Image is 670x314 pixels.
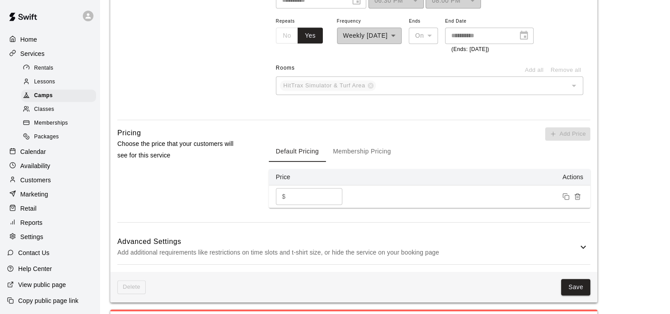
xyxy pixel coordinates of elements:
[117,236,578,247] h6: Advanced Settings
[34,91,53,100] span: Camps
[357,169,590,185] th: Actions
[21,76,96,88] div: Lessons
[34,119,68,128] span: Memberships
[276,65,295,71] span: Rooms
[21,130,100,144] a: Packages
[18,280,66,289] p: View public page
[21,62,96,75] div: Rentals
[409,16,438,27] span: Ends
[117,127,141,139] h6: Pricing
[298,27,322,44] button: Yes
[117,280,146,294] span: You don't have the permission to delete this service
[282,192,286,201] p: $
[7,216,93,229] a: Reports
[276,27,323,44] div: outlined button group
[7,188,93,201] a: Marketing
[20,218,43,227] p: Reports
[21,117,100,130] a: Memberships
[18,248,50,257] p: Contact Us
[18,264,52,273] p: Help Center
[34,64,54,73] span: Rentals
[117,230,590,265] div: Advanced SettingsAdd additional requirements like restrictions on time slots and t-shirt size, or...
[20,147,46,156] p: Calendar
[21,90,96,102] div: Camps
[21,75,100,89] a: Lessons
[20,232,43,241] p: Settings
[34,133,59,141] span: Packages
[20,204,37,213] p: Retail
[409,27,438,44] div: On
[117,138,240,161] p: Choose the price that your customers will see for this service
[21,61,100,75] a: Rentals
[21,117,96,130] div: Memberships
[7,173,93,187] a: Customers
[572,191,583,202] button: Remove price
[7,159,93,173] a: Availability
[276,16,330,27] span: Repeats
[7,145,93,158] a: Calendar
[21,89,100,103] a: Camps
[337,16,402,27] span: Frequency
[20,49,45,58] p: Services
[34,105,54,114] span: Classes
[7,47,93,60] a: Services
[269,169,357,185] th: Price
[21,131,96,143] div: Packages
[18,296,78,305] p: Copy public page link
[117,247,578,258] p: Add additional requirements like restrictions on time slots and t-shirt size, or hide the service...
[21,103,96,116] div: Classes
[34,78,55,86] span: Lessons
[269,141,326,162] button: Default Pricing
[20,35,37,44] p: Home
[7,33,93,46] a: Home
[445,16,534,27] span: End Date
[326,141,398,162] button: Membership Pricing
[21,103,100,117] a: Classes
[20,190,48,199] p: Marketing
[7,202,93,215] a: Retail
[451,45,527,54] p: (Ends: [DATE])
[561,279,590,295] button: Save
[7,230,93,243] a: Settings
[20,176,51,184] p: Customers
[560,191,572,202] button: Duplicate price
[20,161,50,170] p: Availability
